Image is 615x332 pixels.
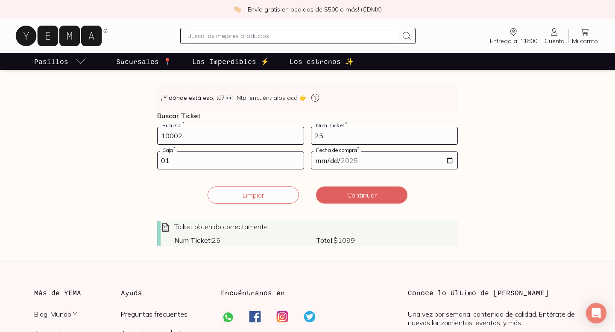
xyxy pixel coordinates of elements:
strong: ¿Y dónde está eso, tú? [161,93,233,102]
span: Cuenta [545,37,565,45]
p: Pasillos [34,56,68,67]
div: Open Intercom Messenger [586,303,606,323]
p: Sucursales 📍 [116,56,172,67]
a: Los estrenos ✨ [288,53,355,70]
img: check [234,6,241,13]
span: Ticket obtenido correctamente [174,222,268,231]
input: 14-05-2023 [311,152,457,169]
input: 123 [311,127,457,144]
a: Los Imperdibles ⚡️ [190,53,271,70]
p: ¡Envío gratis en pedidos de $500 o más! (CDMX) [246,5,382,14]
a: Entrega a: 11800 [486,27,541,45]
button: Continuar [316,186,407,204]
span: 👀 [226,93,233,102]
h3: Encuéntranos en [221,288,285,298]
a: Mi carrito [568,27,601,45]
h3: Conoce lo último de [PERSON_NAME] [408,288,581,298]
strong: Num Ticket: [174,236,212,245]
a: Cuenta [541,27,568,45]
span: Ntp, encuéntralos acá 👉 [237,93,307,102]
label: Sucursal [160,122,186,128]
span: Entrega a: 11800 [490,37,537,45]
strong: Total: [316,236,334,245]
input: 03 [158,152,304,169]
button: Limpiar [208,186,299,204]
a: pasillo-todos-link [32,53,87,70]
label: Fecha de compra [313,147,361,153]
input: Busca los mejores productos [187,31,398,41]
a: Blog: Mundo Y [34,310,121,318]
p: Buscar Ticket [157,111,458,120]
p: Una vez por semana, contenido de calidad. Entérate de nuevos lanzamientos, eventos, y más. [408,310,581,327]
a: Preguntas frecuentes [121,310,208,318]
a: Sucursales 📍 [114,53,173,70]
span: $ 1099 [316,236,458,245]
h3: Ayuda [121,288,208,298]
label: Num. Ticket [313,122,349,128]
label: Caja [160,147,177,153]
p: Los Imperdibles ⚡️ [192,56,269,67]
span: 25 [174,236,316,245]
input: 728 [158,127,304,144]
p: Los estrenos ✨ [290,56,354,67]
span: Mi carrito [572,37,598,45]
h3: Más de YEMA [34,288,121,298]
